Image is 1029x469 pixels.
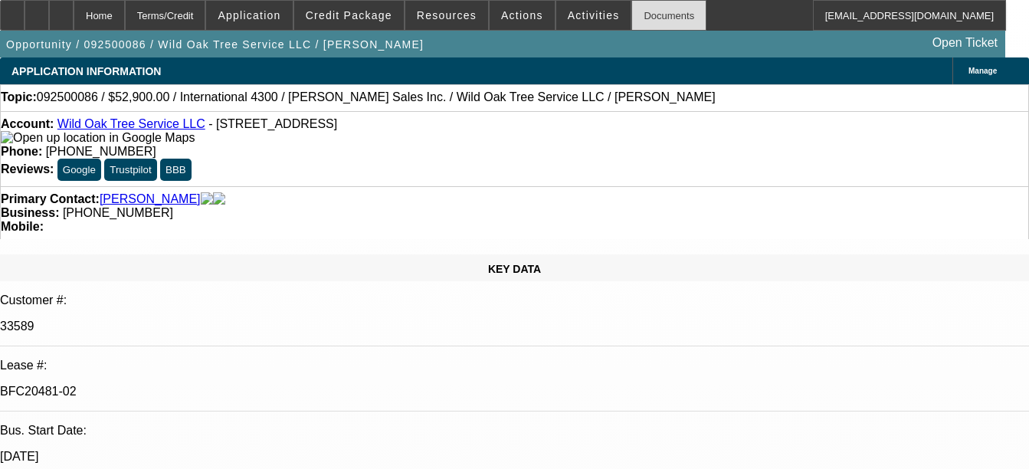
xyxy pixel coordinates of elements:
[1,220,44,233] strong: Mobile:
[206,1,292,30] button: Application
[63,206,173,219] span: [PHONE_NUMBER]
[160,159,192,181] button: BBB
[201,192,213,206] img: facebook-icon.png
[488,263,541,275] span: KEY DATA
[57,117,205,130] a: Wild Oak Tree Service LLC
[213,192,225,206] img: linkedin-icon.png
[556,1,631,30] button: Activities
[306,9,392,21] span: Credit Package
[218,9,280,21] span: Application
[294,1,404,30] button: Credit Package
[46,145,156,158] span: [PHONE_NUMBER]
[208,117,337,130] span: - [STREET_ADDRESS]
[1,90,37,104] strong: Topic:
[1,206,59,219] strong: Business:
[104,159,156,181] button: Trustpilot
[57,159,101,181] button: Google
[501,9,543,21] span: Actions
[1,131,195,144] a: View Google Maps
[100,192,201,206] a: [PERSON_NAME]
[968,67,997,75] span: Manage
[490,1,555,30] button: Actions
[11,65,161,77] span: APPLICATION INFORMATION
[568,9,620,21] span: Activities
[6,38,424,51] span: Opportunity / 092500086 / Wild Oak Tree Service LLC / [PERSON_NAME]
[1,117,54,130] strong: Account:
[1,131,195,145] img: Open up location in Google Maps
[1,192,100,206] strong: Primary Contact:
[926,30,1004,56] a: Open Ticket
[417,9,477,21] span: Resources
[1,145,42,158] strong: Phone:
[405,1,488,30] button: Resources
[37,90,716,104] span: 092500086 / $52,900.00 / International 4300 / [PERSON_NAME] Sales Inc. / Wild Oak Tree Service LL...
[1,162,54,175] strong: Reviews:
